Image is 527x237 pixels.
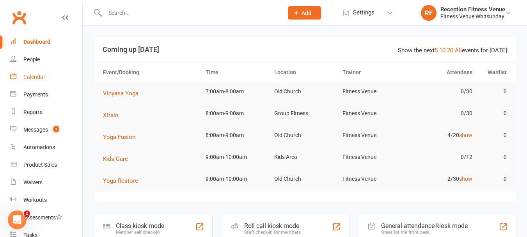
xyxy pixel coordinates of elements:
div: Workouts [23,197,47,203]
td: Old Church [271,126,339,144]
span: Settings [353,4,374,21]
a: Workouts [10,191,82,209]
input: Search... [103,7,278,18]
td: Fitness Venue [339,82,408,101]
div: General attendance kiosk mode [381,222,468,230]
td: Old Church [271,82,339,101]
button: Kids Care [103,154,133,164]
td: Fitness Venue [339,148,408,166]
div: People [23,56,40,62]
td: Fitness Venue [339,126,408,144]
div: Class kiosk mode [116,222,164,230]
a: Reports [10,103,82,121]
th: Event/Booking [99,62,202,82]
iframe: Intercom live chat [8,210,27,229]
td: 0/12 [408,148,476,166]
div: Calendar [23,74,45,80]
button: Vinyasa Yoga [103,89,144,98]
span: Kids Care [103,155,128,162]
h3: Coming up [DATE] [103,46,507,53]
td: 0/30 [408,104,476,123]
td: Group Fitness [271,104,339,123]
div: Fitness Venue Whitsunday [440,13,505,20]
th: Location [271,62,339,82]
td: 0 [476,148,510,166]
a: Clubworx [9,8,29,27]
a: show [459,132,472,138]
a: Payments [10,86,82,103]
span: Add [302,10,311,16]
div: Payments [23,91,48,98]
div: Messages [23,127,48,133]
td: Kids Area [271,148,339,166]
td: 0 [476,82,510,101]
th: Attendees [408,62,476,82]
th: Time [202,62,271,82]
div: RF [421,5,437,21]
div: Reports [23,109,43,115]
a: Product Sales [10,156,82,174]
a: Calendar [10,68,82,86]
div: Reception Fitness Venue [440,6,505,13]
td: 7:00am-8:00am [202,82,271,101]
span: 1 [24,210,30,217]
a: All [455,47,462,54]
div: Great for the front desk [381,230,468,235]
td: 0/30 [408,82,476,101]
span: Yoga Fusion [103,134,135,141]
button: Xtrain [103,110,124,120]
td: 0 [476,104,510,123]
button: Yoga Restore [103,176,144,185]
td: Fitness Venue [339,170,408,188]
td: 0 [476,170,510,188]
button: Add [288,6,321,20]
th: Waitlist [476,62,510,82]
td: 0 [476,126,510,144]
span: Xtrain [103,112,118,119]
button: Yoga Fusion [103,132,141,142]
span: Yoga Restore [103,177,138,184]
td: Old Church [271,170,339,188]
a: Assessments [10,209,82,226]
a: Waivers [10,174,82,191]
a: show [459,176,472,182]
td: 8:00am-9:00am [202,104,271,123]
div: Automations [23,144,55,150]
span: Vinyasa Yoga [103,90,138,97]
div: Waivers [23,179,43,185]
a: People [10,51,82,68]
div: Staff check-in for members [244,230,301,235]
a: Automations [10,139,82,156]
div: Member self check-in [116,230,164,235]
td: 4/20 [408,126,476,144]
td: 2/30 [408,170,476,188]
th: Trainer [339,62,408,82]
td: 8:00am-9:00am [202,126,271,144]
div: Product Sales [23,162,57,168]
div: Assessments [23,214,62,221]
div: Roll call kiosk mode [244,222,301,230]
div: Dashboard [23,39,50,45]
a: 20 [447,47,453,54]
span: 1 [53,126,59,132]
a: 10 [439,47,445,54]
a: Dashboard [10,33,82,51]
td: 9:00am-10:00am [202,170,271,188]
a: Messages 1 [10,121,82,139]
td: Fitness Venue [339,104,408,123]
a: 5 [435,47,438,54]
td: 9:00am-10:00am [202,148,271,166]
div: Show the next events for [DATE] [398,46,507,55]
